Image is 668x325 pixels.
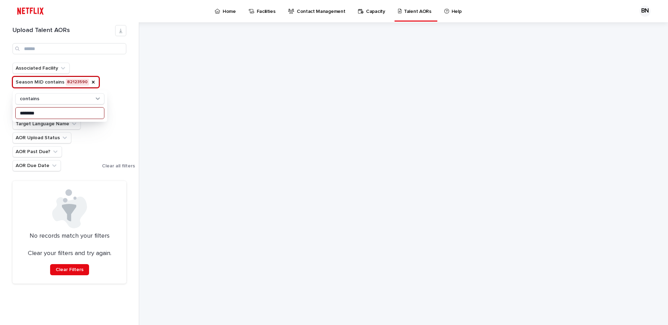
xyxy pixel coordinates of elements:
img: ifQbXi3ZQGMSEF7WDB7W [14,4,47,18]
span: Clear all filters [102,164,135,168]
button: AOR Upload Status [13,132,71,143]
span: Clear Filters [56,267,83,272]
button: Target Language Name [13,118,81,129]
p: Clear your filters and try again. [28,250,111,257]
div: BN [639,6,651,17]
button: Associated Facility [13,63,70,74]
button: Season MID [13,77,99,88]
p: No records match your filters [21,232,118,240]
button: Clear Filters [50,264,89,275]
input: Search [13,43,126,54]
h1: Upload Talent AORs [13,27,115,34]
p: contains [20,96,39,102]
button: AOR Due Date [13,160,61,171]
button: Clear all filters [99,161,135,171]
button: AOR Past Due? [13,146,62,157]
